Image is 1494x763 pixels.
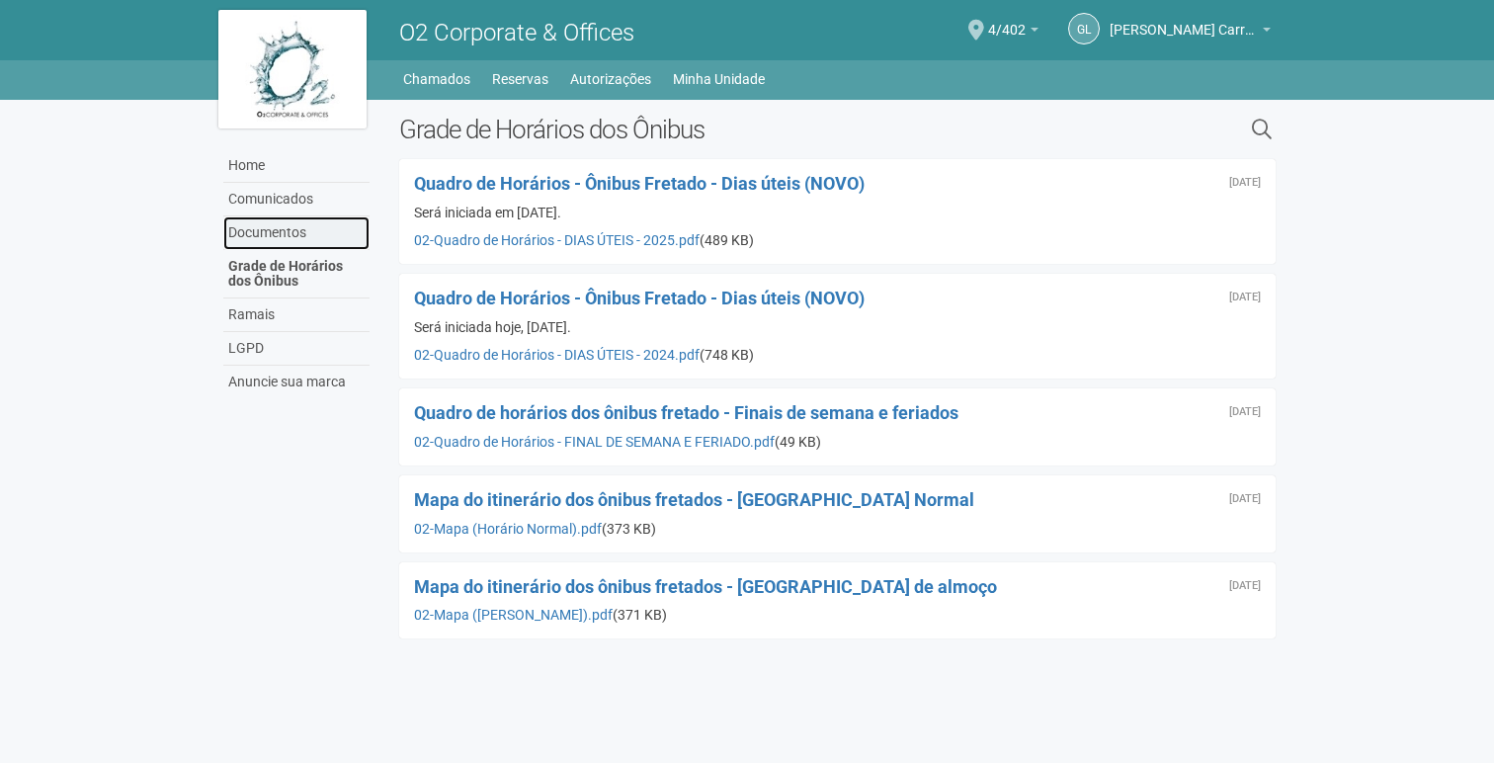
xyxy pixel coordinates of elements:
h2: Grade de Horários dos Ônibus [399,115,1048,144]
div: (371 KB) [414,606,1261,624]
a: Ramais [223,298,370,332]
a: 02-Quadro de Horários - FINAL DE SEMANA E FERIADO.pdf [414,434,775,450]
div: (489 KB) [414,231,1261,249]
a: Chamados [403,65,470,93]
a: 02-Mapa ([PERSON_NAME]).pdf [414,607,613,623]
a: Quadro de Horários - Ônibus Fretado - Dias úteis (NOVO) [414,173,865,194]
a: Reservas [492,65,548,93]
div: Será iniciada em [DATE]. [414,204,1261,221]
a: LGPD [223,332,370,366]
a: Autorizações [570,65,651,93]
a: Mapa do itinerário dos ônibus fretados - [GEOGRAPHIC_DATA] de almoço [414,576,997,597]
a: 02-Mapa (Horário Normal).pdf [414,521,602,537]
a: Quadro de horários dos ônibus fretado - Finais de semana e feriados [414,402,958,423]
div: (373 KB) [414,520,1261,538]
a: Quadro de Horários - Ônibus Fretado - Dias úteis (NOVO) [414,288,865,308]
a: Mapa do itinerário dos ônibus fretados - [GEOGRAPHIC_DATA] Normal [414,489,974,510]
div: (49 KB) [414,433,1261,451]
a: 02-Quadro de Horários - DIAS ÚTEIS - 2024.pdf [414,347,700,363]
a: Minha Unidade [673,65,765,93]
div: Sexta-feira, 23 de outubro de 2020 às 16:54 [1229,493,1261,505]
a: Home [223,149,370,183]
div: Será iniciada hoje, [DATE]. [414,318,1261,336]
span: Gabriel Lemos Carreira dos Reis [1110,3,1258,38]
div: Sexta-feira, 23 de outubro de 2020 às 16:53 [1229,580,1261,592]
a: GL [1068,13,1100,44]
span: O2 Corporate & Offices [399,19,634,46]
div: Sexta-feira, 23 de outubro de 2020 às 16:55 [1229,406,1261,418]
div: (748 KB) [414,346,1261,364]
a: Grade de Horários dos Ônibus [223,250,370,298]
a: [PERSON_NAME] Carreira dos Reis [1110,25,1271,41]
a: Anuncie sua marca [223,366,370,398]
div: Sexta-feira, 24 de janeiro de 2025 às 19:36 [1229,177,1261,189]
div: Segunda-feira, 13 de maio de 2024 às 11:08 [1229,292,1261,303]
span: 4/402 [988,3,1026,38]
a: Documentos [223,216,370,250]
a: 02-Quadro de Horários - DIAS ÚTEIS - 2025.pdf [414,232,700,248]
a: 4/402 [988,25,1038,41]
img: logo.jpg [218,10,367,128]
a: Comunicados [223,183,370,216]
